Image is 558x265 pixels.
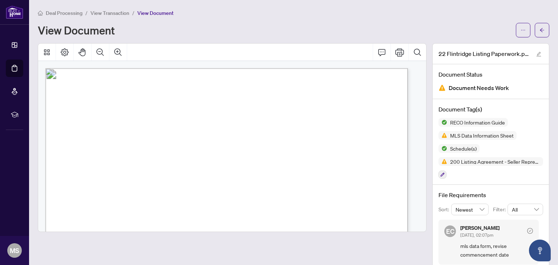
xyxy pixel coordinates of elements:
h4: File Requirements [438,191,543,199]
li: / [85,9,88,17]
span: mls data form, revise commencement date [460,242,533,259]
span: home [38,11,43,16]
span: edit [536,52,541,57]
span: [DATE], 02:07pm [460,232,493,238]
img: Status Icon [438,157,447,166]
span: View Transaction [90,10,129,16]
span: RECO Information Guide [447,120,508,125]
span: EC [446,226,454,236]
span: Deal Processing [46,10,82,16]
span: 22 Flintridge Listing Paperwork.pdf [438,49,529,58]
h5: [PERSON_NAME] [460,225,500,231]
h1: View Document [38,24,115,36]
img: logo [6,5,23,19]
span: arrow-left [539,28,545,33]
span: Document Needs Work [449,83,509,93]
li: / [132,9,134,17]
img: Status Icon [438,118,447,127]
span: Newest [456,204,485,215]
span: MLS Data Information Sheet [447,133,517,138]
span: check-circle [527,228,533,234]
p: Sort: [438,205,451,213]
h4: Document Status [438,70,543,79]
span: 200 Listing Agreement - Seller Representation Agreement Authority to Offer for Sale [447,159,543,164]
span: All [512,204,539,215]
img: Document Status [438,84,446,91]
span: View Document [137,10,174,16]
img: Status Icon [438,144,447,153]
button: Open asap [529,240,551,261]
span: MS [10,245,19,256]
h4: Document Tag(s) [438,105,543,114]
img: Status Icon [438,131,447,140]
span: ellipsis [521,28,526,33]
p: Filter: [493,205,508,213]
span: Schedule(s) [447,146,480,151]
